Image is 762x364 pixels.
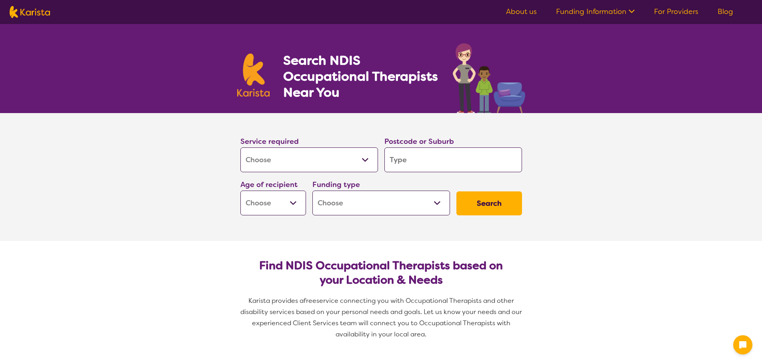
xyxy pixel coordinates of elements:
[247,259,516,287] h2: Find NDIS Occupational Therapists based on your Location & Needs
[283,52,439,100] h1: Search NDIS Occupational Therapists Near You
[556,7,635,16] a: Funding Information
[240,137,299,146] label: Service required
[248,296,304,305] span: Karista provides a
[237,54,270,97] img: Karista logo
[312,180,360,189] label: Funding type
[718,7,733,16] a: Blog
[240,180,298,189] label: Age of recipient
[506,7,537,16] a: About us
[384,137,454,146] label: Postcode or Suburb
[456,191,522,215] button: Search
[240,296,524,338] span: service connecting you with Occupational Therapists and other disability services based on your p...
[453,43,525,113] img: occupational-therapy
[384,147,522,172] input: Type
[304,296,316,305] span: free
[654,7,698,16] a: For Providers
[10,6,50,18] img: Karista logo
